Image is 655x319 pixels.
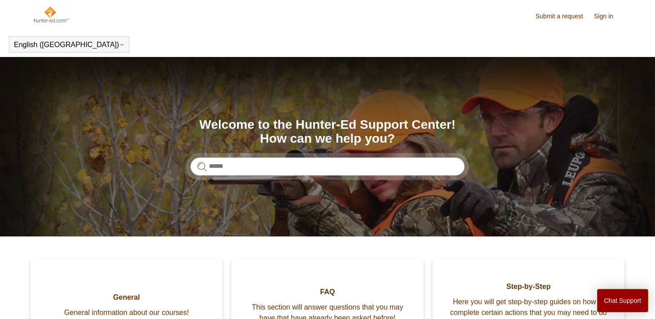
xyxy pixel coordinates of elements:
span: Step-by-Step [446,281,611,292]
span: General [44,292,209,303]
a: Submit a request [536,12,592,21]
span: General information about our courses! [44,307,209,318]
button: Chat Support [597,289,649,312]
a: Sign in [594,12,622,21]
input: Search [190,157,465,175]
span: FAQ [245,287,410,297]
h1: Welcome to the Hunter-Ed Support Center! How can we help you? [190,118,465,146]
button: English ([GEOGRAPHIC_DATA]) [14,41,124,49]
img: Hunter-Ed Help Center home page [33,5,69,23]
